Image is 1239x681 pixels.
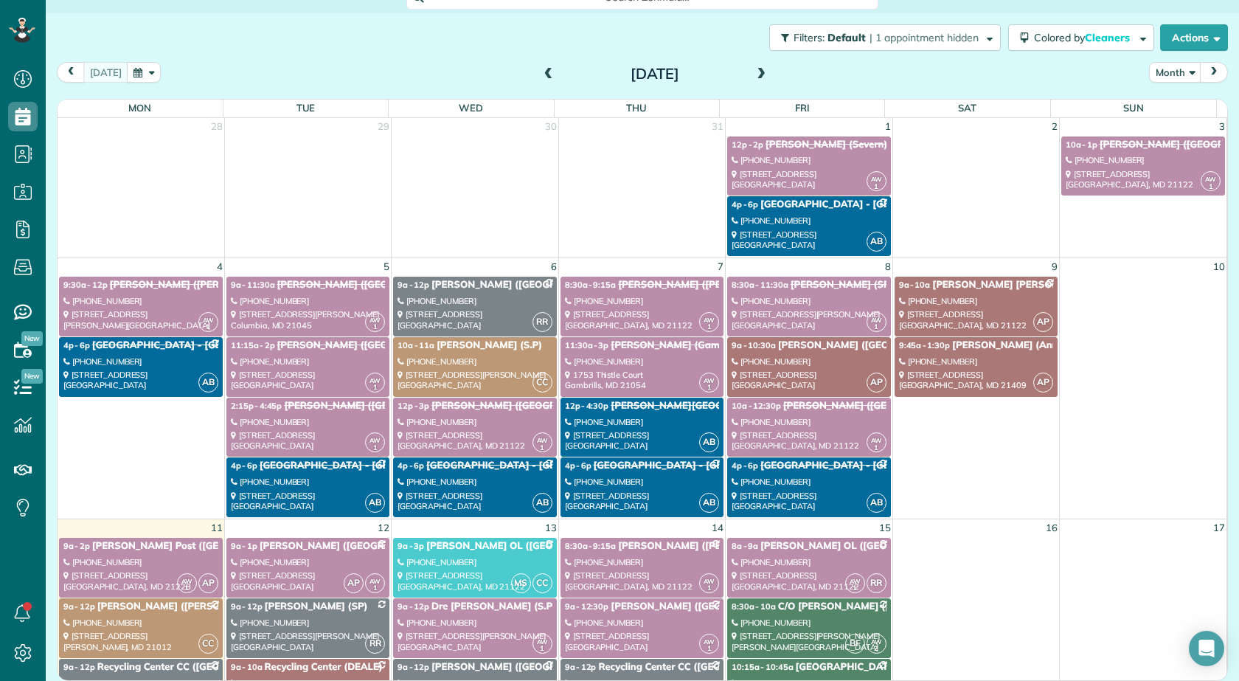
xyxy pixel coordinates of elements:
[537,637,548,646] span: AW
[209,519,224,536] a: 11
[1205,175,1216,183] span: AW
[366,581,384,595] small: 1
[431,279,625,291] span: [PERSON_NAME] ([GEOGRAPHIC_DATA])
[231,401,282,411] span: 2:15p - 4:45p
[1066,155,1221,165] div: [PHONE_NUMBER]
[732,215,886,226] div: [PHONE_NUMBER]
[732,477,886,487] div: [PHONE_NUMBER]
[716,258,725,275] a: 7
[760,198,976,210] span: [GEOGRAPHIC_DATA] - [GEOGRAPHIC_DATA]
[867,320,886,334] small: 1
[871,436,882,444] span: AW
[871,175,882,183] span: AW
[398,460,424,471] span: 4p - 6p
[431,601,558,612] span: Dre [PERSON_NAME] (S.P.)
[899,370,1053,391] div: [STREET_ADDRESS] [GEOGRAPHIC_DATA], MD 21409
[231,430,385,452] div: [STREET_ADDRESS] [GEOGRAPHIC_DATA]
[369,316,381,324] span: AW
[63,618,218,628] div: [PHONE_NUMBER]
[899,280,931,290] span: 9a - 10a
[231,370,385,391] div: [STREET_ADDRESS] [GEOGRAPHIC_DATA]
[611,339,746,351] span: [PERSON_NAME] (Gambrills)
[565,662,597,672] span: 9a - 12p
[231,618,385,628] div: [PHONE_NUMBER]
[732,370,886,391] div: [STREET_ADDRESS] [GEOGRAPHIC_DATA]
[732,340,776,350] span: 9a - 10:30a
[398,662,429,672] span: 9a - 12p
[791,279,994,291] span: [PERSON_NAME] (SP office) - CTL Financial
[437,339,542,351] span: [PERSON_NAME] (S.P)
[565,618,719,628] div: [PHONE_NUMBER]
[565,491,719,512] div: [STREET_ADDRESS] [GEOGRAPHIC_DATA]
[618,540,931,552] span: [PERSON_NAME] ([PERSON_NAME]) - [PERSON_NAME] Yacht Club
[532,312,552,332] span: RR
[565,460,591,471] span: 4p - 6p
[884,258,892,275] a: 8
[700,320,718,334] small: 1
[57,62,85,82] button: prev
[63,601,95,612] span: 9a - 12p
[128,102,151,114] span: Mon
[511,573,531,593] span: MS
[366,441,384,455] small: 1
[178,581,196,595] small: 1
[431,661,730,673] span: [PERSON_NAME] ([GEOGRAPHIC_DATA]) - St. [PERSON_NAME]
[611,601,804,612] span: [PERSON_NAME] ([GEOGRAPHIC_DATA])
[398,417,552,427] div: [PHONE_NUMBER]
[884,118,892,135] a: 1
[778,601,1103,612] span: C/O [PERSON_NAME] ([PERSON_NAME]) OL - Regatta Condominiums
[565,601,609,612] span: 9a - 12:30p
[21,369,43,384] span: New
[426,540,635,552] span: [PERSON_NAME] OL ([GEOGRAPHIC_DATA])
[265,601,368,612] span: [PERSON_NAME] (SP)
[710,118,725,135] a: 31
[284,400,477,412] span: [PERSON_NAME] ([GEOGRAPHIC_DATA])
[1149,62,1201,82] button: Month
[878,519,892,536] a: 15
[626,102,647,114] span: Thu
[398,557,552,567] div: [PHONE_NUMBER]
[699,493,719,513] span: AB
[231,601,263,612] span: 9a - 12p
[598,661,803,673] span: Recycling Center CC ([GEOGRAPHIC_DATA])
[732,356,886,367] div: [PHONE_NUMBER]
[459,102,483,114] span: Wed
[732,618,886,628] div: [PHONE_NUMBER]
[398,477,552,487] div: [PHONE_NUMBER]
[231,570,385,592] div: [STREET_ADDRESS] [GEOGRAPHIC_DATA]
[398,491,552,512] div: [STREET_ADDRESS] [GEOGRAPHIC_DATA]
[899,356,1053,367] div: [PHONE_NUMBER]
[398,541,424,551] span: 9a - 3p
[565,557,719,567] div: [PHONE_NUMBER]
[426,460,642,471] span: [GEOGRAPHIC_DATA] - [GEOGRAPHIC_DATA]
[796,661,898,673] span: [GEOGRAPHIC_DATA]
[1033,373,1053,393] span: AP
[398,296,552,306] div: [PHONE_NUMBER]
[97,601,268,612] span: [PERSON_NAME] ([PERSON_NAME])
[376,118,391,135] a: 29
[63,541,90,551] span: 9a - 2p
[710,519,725,536] a: 14
[83,62,128,82] button: [DATE]
[532,573,552,593] span: CC
[398,401,429,411] span: 12p - 3p
[1066,139,1097,150] span: 10a - 1p
[231,477,385,487] div: [PHONE_NUMBER]
[265,661,398,673] span: Recycling Center (DEALE) CC
[732,309,886,331] div: [STREET_ADDRESS][PERSON_NAME] [GEOGRAPHIC_DATA]
[867,493,886,513] span: AB
[260,460,475,471] span: [GEOGRAPHIC_DATA] - [GEOGRAPHIC_DATA]
[565,280,617,290] span: 8:30a - 9:15a
[277,339,470,351] span: [PERSON_NAME] ([GEOGRAPHIC_DATA])
[762,24,1001,51] a: Filters: Default | 1 appointment hidden
[870,31,979,44] span: | 1 appointment hidden
[431,400,640,412] span: [PERSON_NAME] ([GEOGRAPHIC_DATA]) CC
[704,637,715,646] span: AW
[704,376,715,384] span: AW
[198,373,218,393] span: AB
[565,340,609,350] span: 11:30a - 3p
[732,280,788,290] span: 8:30a - 11:30a
[1066,169,1221,190] div: [STREET_ADDRESS] [GEOGRAPHIC_DATA], MD 21122
[732,139,763,150] span: 12p - 2p
[369,376,381,384] span: AW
